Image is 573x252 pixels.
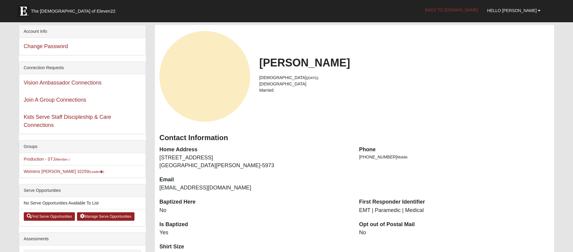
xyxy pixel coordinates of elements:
dd: No [359,229,550,237]
span: Mobile [397,155,408,159]
div: Assessments [19,233,146,245]
a: Vision Ambassador Connections [24,80,102,86]
li: [DEMOGRAPHIC_DATA] [259,81,550,87]
dt: Is Baptized [159,221,350,229]
span: Hello [PERSON_NAME] [487,8,537,13]
dd: EMT | Paramedic | Medical [359,207,550,214]
div: Serve Opportunities [19,184,146,197]
a: View Fullsize Photo [159,31,250,122]
span: The [DEMOGRAPHIC_DATA] of Eleven22 [31,8,116,14]
li: [DEMOGRAPHIC_DATA] [259,75,550,81]
div: Connection Requests [19,62,146,74]
dd: No [159,207,350,214]
dt: Shirt Size [159,243,350,251]
img: Eleven22 logo [17,5,29,17]
a: Change Password [24,43,68,49]
div: Account Info [19,25,146,38]
div: Groups [19,140,146,153]
li: [PHONE_NUMBER] [359,154,550,160]
a: Back to [DOMAIN_NAME] [421,2,483,17]
a: Join A Group Connections [24,97,86,103]
li: No Serve Opportunities Available To List [19,197,146,209]
li: Married [259,87,550,94]
small: (Leader ) [89,170,104,174]
h3: Contact Information [159,134,550,142]
dd: [STREET_ADDRESS] [GEOGRAPHIC_DATA][PERSON_NAME]-5973 [159,154,350,169]
a: Womens [PERSON_NAME] 32259(Leader) [24,169,104,174]
dd: [EMAIL_ADDRESS][DOMAIN_NAME] [159,184,350,192]
small: (Member ) [55,158,69,161]
a: Production - STJ(Member ) [24,157,70,161]
dt: Email [159,176,350,184]
dt: Home Address [159,146,350,154]
a: The [DEMOGRAPHIC_DATA] of Eleven22 [14,2,135,17]
a: Find Serve Opportunities [24,212,75,221]
dt: Phone [359,146,550,154]
small: ([DATE]) [307,76,319,80]
a: Manage Serve Opportunities [77,212,134,221]
dt: Baptized Here [159,198,350,206]
a: Hello [PERSON_NAME] [483,3,545,18]
a: Kids Serve Staff Discipleship & Care Connections [24,114,111,128]
dd: Yes [159,229,350,237]
h2: [PERSON_NAME] [259,56,550,69]
dt: Opt out of Postal Mail [359,221,550,229]
dt: First Responder Identifier [359,198,550,206]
